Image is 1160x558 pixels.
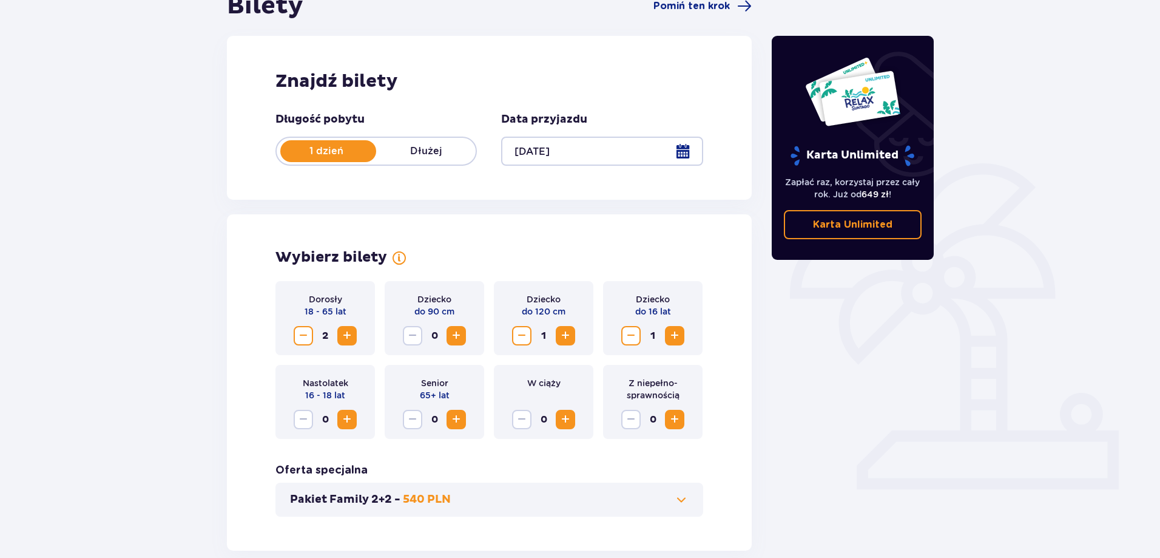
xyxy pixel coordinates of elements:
[425,326,444,345] span: 0
[303,377,348,389] p: Nastolatek
[403,326,422,345] button: Decrease
[784,176,922,200] p: Zapłać raz, korzystaj przez cały rok. Już od !
[512,326,531,345] button: Decrease
[275,70,703,93] h2: Znajdź bilety
[337,326,357,345] button: Increase
[309,293,342,305] p: Dorosły
[294,326,313,345] button: Decrease
[290,492,400,507] p: Pakiet Family 2+2 -
[447,326,466,345] button: Increase
[294,410,313,429] button: Decrease
[862,189,889,199] span: 649 zł
[277,145,376,158] p: 1 dzień
[414,305,454,318] p: do 90 cm
[613,377,693,401] p: Z niepełno­sprawnością
[403,410,422,429] button: Decrease
[290,492,689,507] button: Pakiet Family 2+2 -540 PLN
[784,210,922,239] a: Karta Unlimited
[621,326,641,345] button: Decrease
[305,305,346,318] p: 18 - 65 lat
[425,410,444,429] span: 0
[305,389,345,401] p: 16 - 18 lat
[275,248,387,267] p: Wybierz bilety
[315,326,335,345] span: 2
[665,410,684,429] button: Increase
[636,293,670,305] p: Dziecko
[337,410,357,429] button: Increase
[665,326,684,345] button: Increase
[420,389,450,401] p: 65+ lat
[813,218,892,231] p: Karta Unlimited
[275,112,365,127] p: Długość pobytu
[534,326,553,345] span: 1
[527,377,561,389] p: W ciąży
[527,293,561,305] p: Dziecko
[635,305,671,318] p: do 16 lat
[512,410,531,429] button: Decrease
[447,410,466,429] button: Increase
[501,112,587,127] p: Data przyjazdu
[403,492,451,507] p: 540 PLN
[643,326,663,345] span: 1
[643,410,663,429] span: 0
[522,305,565,318] p: do 120 cm
[417,293,451,305] p: Dziecko
[556,410,575,429] button: Increase
[376,145,476,158] p: Dłużej
[556,326,575,345] button: Increase
[315,410,335,429] span: 0
[789,145,916,166] p: Karta Unlimited
[621,410,641,429] button: Decrease
[275,463,368,478] p: Oferta specjalna
[534,410,553,429] span: 0
[421,377,448,389] p: Senior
